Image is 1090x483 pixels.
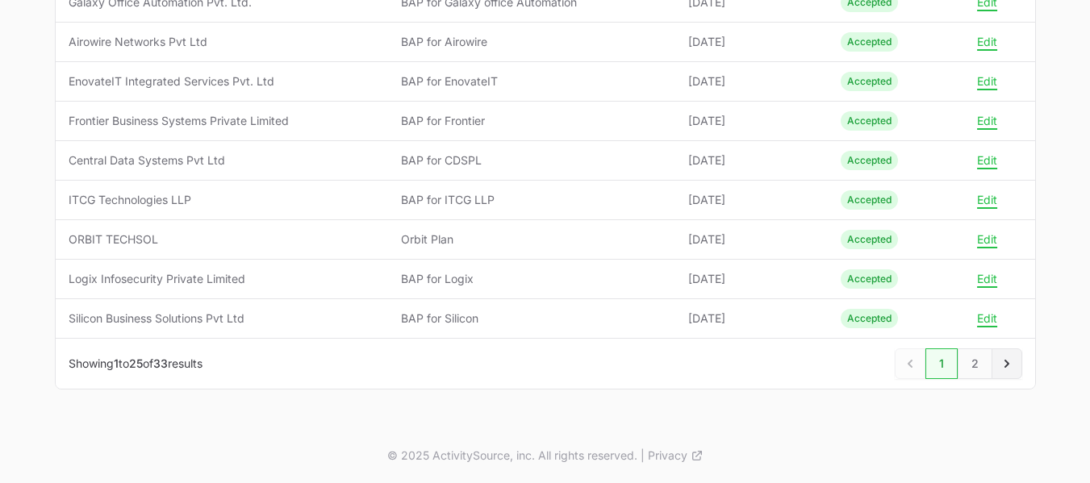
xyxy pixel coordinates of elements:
[401,34,662,50] span: BAP for Airowire
[69,34,376,50] span: Airowire Networks Pvt Ltd
[977,74,997,89] button: Edit
[69,231,376,248] span: ORBIT TECHSOL
[688,34,815,50] span: [DATE]
[401,231,662,248] span: Orbit Plan
[977,311,997,326] button: Edit
[153,356,168,370] span: 33
[925,348,958,379] a: 1
[688,231,815,248] span: [DATE]
[69,271,376,287] span: Logix Infosecurity Private Limited
[387,448,637,464] p: © 2025 ActivitySource, inc. All rights reserved.
[641,448,645,464] span: |
[688,271,815,287] span: [DATE]
[401,113,662,129] span: BAP for Frontier
[69,152,376,169] span: Central Data Systems Pvt Ltd
[688,310,815,327] span: [DATE]
[688,192,815,208] span: [DATE]
[69,356,203,372] p: Showing to of results
[977,153,997,168] button: Edit
[401,310,662,327] span: BAP for Silicon
[129,356,143,370] span: 25
[977,114,997,128] button: Edit
[648,448,704,464] a: Privacy
[992,348,1022,379] a: Next
[69,113,376,129] span: Frontier Business Systems Private Limited
[69,310,376,327] span: Silicon Business Solutions Pvt Ltd
[69,73,376,90] span: EnovateIT Integrated Services Pvt. Ltd
[688,113,815,129] span: [DATE]
[977,272,997,286] button: Edit
[977,193,997,207] button: Edit
[401,73,662,90] span: BAP for EnovateIT
[688,73,815,90] span: [DATE]
[977,35,997,49] button: Edit
[958,348,992,379] a: 2
[401,152,662,169] span: BAP for CDSPL
[114,356,119,370] span: 1
[977,232,997,247] button: Edit
[69,192,376,208] span: ITCG Technologies LLP
[401,271,662,287] span: BAP for Logix
[688,152,815,169] span: [DATE]
[401,192,662,208] span: BAP for ITCG LLP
